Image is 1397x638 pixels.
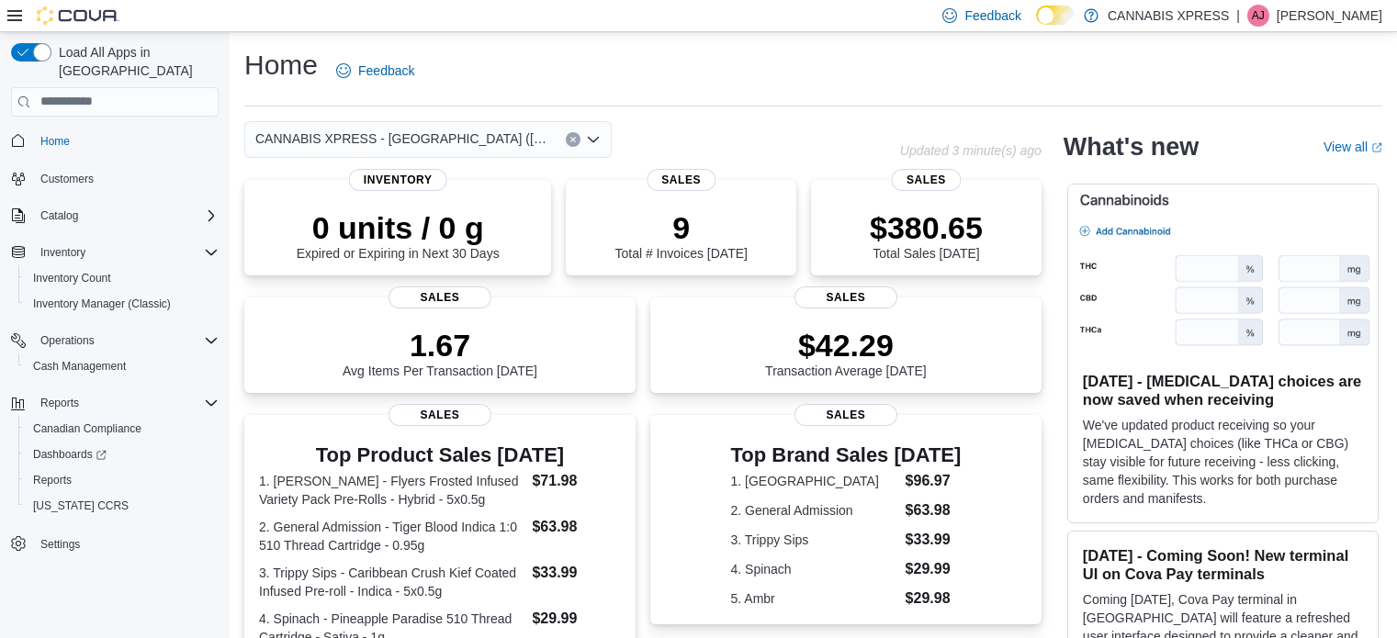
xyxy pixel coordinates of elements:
[906,499,962,521] dd: $63.98
[1036,25,1037,26] span: Dark Mode
[4,530,226,556] button: Settings
[37,6,119,25] img: Cova
[33,241,93,263] button: Inventory
[4,328,226,353] button: Operations
[731,531,898,549] dt: 3. Trippy Sips
[614,209,747,261] div: Total # Invoices [DATE]
[26,495,219,517] span: Washington CCRS
[26,293,178,315] a: Inventory Manager (Classic)
[33,205,85,227] button: Catalog
[26,469,219,491] span: Reports
[33,392,86,414] button: Reports
[18,353,226,379] button: Cash Management
[4,240,226,265] button: Inventory
[4,203,226,229] button: Catalog
[297,209,500,246] p: 0 units / 0 g
[26,469,79,491] a: Reports
[26,443,219,465] span: Dashboards
[532,470,620,492] dd: $71.98
[255,128,547,150] span: CANNABIS XPRESS - [GEOGRAPHIC_DATA] ([GEOGRAPHIC_DATA])
[1247,5,1269,27] div: Anthony John
[26,355,219,377] span: Cash Management
[614,209,747,246] p: 9
[1252,5,1265,27] span: AJ
[1036,6,1075,25] input: Dark Mode
[532,608,620,630] dd: $29.99
[26,495,136,517] a: [US_STATE] CCRS
[1371,142,1382,153] svg: External link
[1236,5,1240,27] p: |
[731,589,898,608] dt: 5. Ambr
[259,472,524,509] dt: 1. [PERSON_NAME] - Flyers Frosted Infused Variety Pack Pre-Rolls - Hybrid - 5x0.5g
[26,293,219,315] span: Inventory Manager (Classic)
[900,143,1042,158] p: Updated 3 minute(s) ago
[26,267,219,289] span: Inventory Count
[358,62,414,80] span: Feedback
[18,493,226,519] button: [US_STATE] CCRS
[33,392,219,414] span: Reports
[40,537,80,552] span: Settings
[343,327,537,378] div: Avg Items Per Transaction [DATE]
[647,169,715,191] span: Sales
[40,172,94,186] span: Customers
[18,416,226,442] button: Canadian Compliance
[33,532,219,554] span: Settings
[870,209,983,246] p: $380.65
[4,128,226,154] button: Home
[26,418,149,440] a: Canadian Compliance
[244,47,318,84] h1: Home
[33,533,87,555] a: Settings
[33,473,72,487] span: Reports
[1083,546,1363,583] h3: [DATE] - Coming Soon! New terminal UI on Cova Pay terminals
[33,447,107,462] span: Dashboards
[259,444,621,466] h3: Top Product Sales [DATE]
[329,52,422,89] a: Feedback
[259,518,524,554] dt: 2. General Admission - Tiger Blood Indica 1:0 510 Thread Cartridge - 0.95g
[1324,140,1382,154] a: View allExternal link
[4,390,226,416] button: Reports
[18,265,226,291] button: Inventory Count
[1083,372,1363,409] h3: [DATE] - [MEDICAL_DATA] choices are now saved when receiving
[1108,5,1229,27] p: CANNABIS XPRESS
[586,132,601,147] button: Open list of options
[33,168,101,190] a: Customers
[33,421,141,436] span: Canadian Compliance
[26,418,219,440] span: Canadian Compliance
[389,404,491,426] span: Sales
[33,297,171,311] span: Inventory Manager (Classic)
[40,245,85,260] span: Inventory
[731,560,898,578] dt: 4. Spinach
[33,241,219,263] span: Inventory
[33,129,219,152] span: Home
[1083,416,1363,508] p: We've updated product receiving so your [MEDICAL_DATA] choices (like THCa or CBG) stay visible fo...
[4,165,226,192] button: Customers
[33,359,126,374] span: Cash Management
[18,467,226,493] button: Reports
[765,327,927,364] p: $42.29
[349,169,447,191] span: Inventory
[40,333,95,348] span: Operations
[566,132,580,147] button: Clear input
[33,330,102,352] button: Operations
[731,501,898,520] dt: 2. General Admission
[40,134,70,149] span: Home
[51,43,219,80] span: Load All Apps in [GEOGRAPHIC_DATA]
[33,271,111,285] span: Inventory Count
[794,286,897,308] span: Sales
[906,588,962,610] dd: $29.98
[18,291,226,317] button: Inventory Manager (Classic)
[297,209,500,261] div: Expired or Expiring in Next 30 Days
[731,472,898,490] dt: 1. [GEOGRAPHIC_DATA]
[11,120,219,605] nav: Complex example
[892,169,961,191] span: Sales
[870,209,983,261] div: Total Sales [DATE]
[906,470,962,492] dd: $96.97
[1277,5,1382,27] p: [PERSON_NAME]
[26,443,114,465] a: Dashboards
[964,6,1020,25] span: Feedback
[906,558,962,580] dd: $29.99
[33,167,219,190] span: Customers
[26,355,133,377] a: Cash Management
[389,286,491,308] span: Sales
[259,564,524,600] dt: 3. Trippy Sips - Caribbean Crush Kief Coated Infused Pre-roll - Indica - 5x0.5g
